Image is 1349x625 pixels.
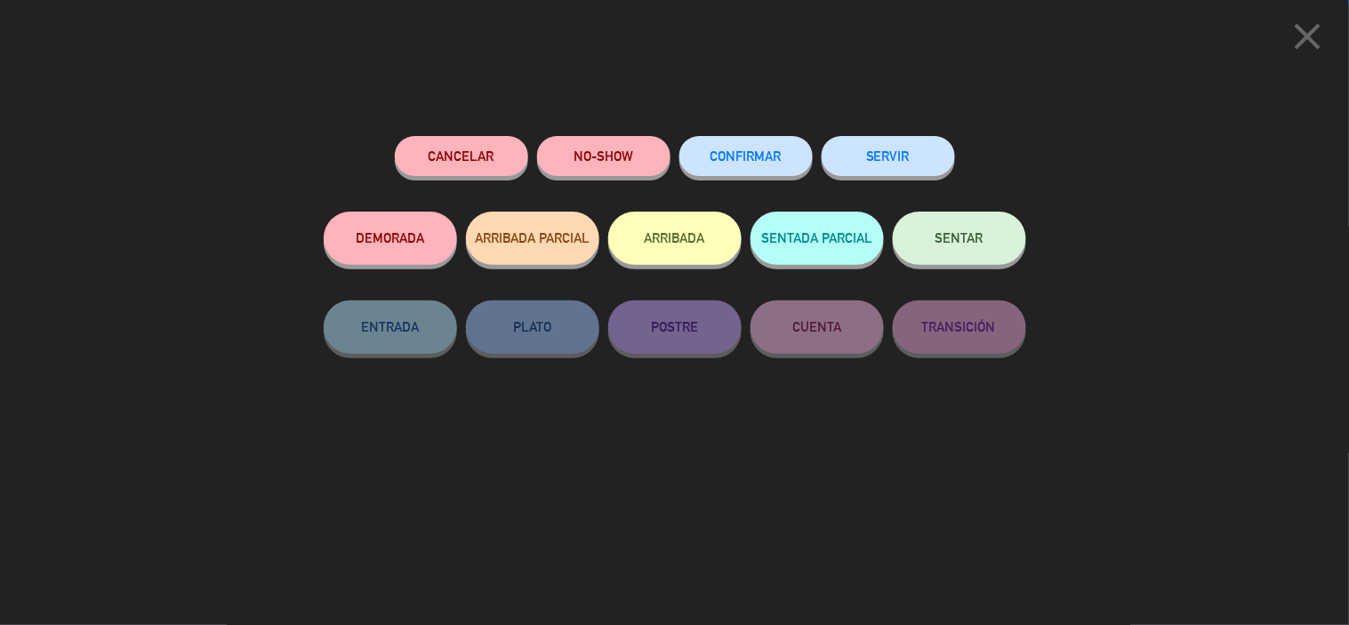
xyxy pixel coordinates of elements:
button: CONFIRMAR [679,136,813,176]
button: DEMORADA [324,212,457,265]
button: CUENTA [751,300,884,354]
button: Cancelar [395,136,528,176]
button: SENTADA PARCIAL [751,212,884,265]
button: NO-SHOW [537,136,670,176]
button: close [1281,13,1336,66]
button: TRANSICIÓN [893,300,1026,354]
button: ARRIBADA PARCIAL [466,212,599,265]
button: SENTAR [893,212,1026,265]
span: SENTAR [935,230,984,245]
i: close [1286,14,1330,59]
button: ARRIBADA [608,212,742,265]
button: SERVIR [822,136,955,176]
button: ENTRADA [324,300,457,354]
button: POSTRE [608,300,742,354]
button: PLATO [466,300,599,354]
span: ARRIBADA PARCIAL [475,230,590,245]
span: CONFIRMAR [711,148,782,164]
